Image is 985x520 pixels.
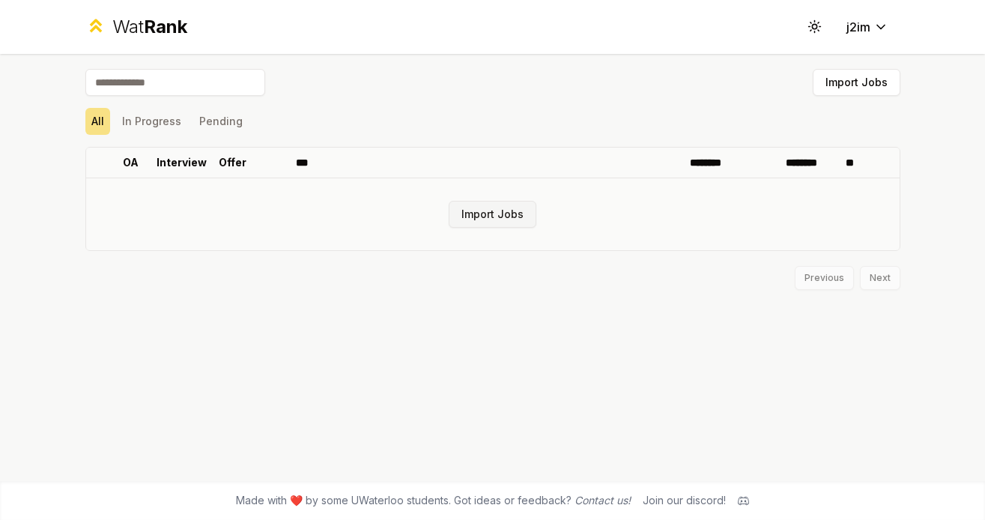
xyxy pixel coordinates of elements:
[643,493,726,508] div: Join our discord!
[219,155,246,170] p: Offer
[193,108,249,135] button: Pending
[144,16,187,37] span: Rank
[85,15,188,39] a: WatRank
[123,155,139,170] p: OA
[813,69,900,96] button: Import Jobs
[85,108,110,135] button: All
[834,13,900,40] button: j2im
[846,18,870,36] span: j2im
[449,201,536,228] button: Import Jobs
[575,494,631,507] a: Contact us!
[236,493,631,508] span: Made with ❤️ by some UWaterloo students. Got ideas or feedback?
[116,108,187,135] button: In Progress
[112,15,187,39] div: Wat
[157,155,207,170] p: Interview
